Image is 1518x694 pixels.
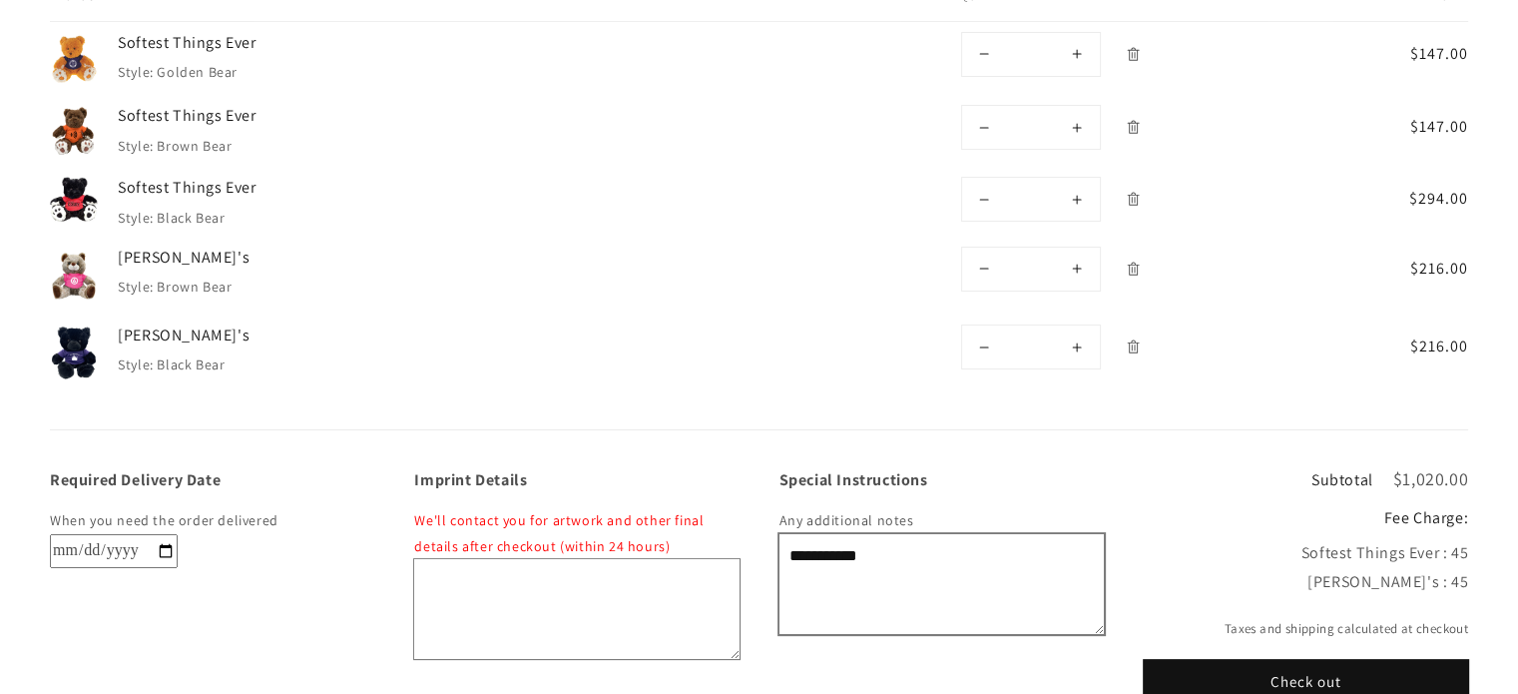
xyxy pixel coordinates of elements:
dd: Black Bear [157,209,225,227]
input: Quantity for Softest Things Ever [1007,178,1055,221]
a: Remove Glenky's - Black Bear [1116,330,1151,364]
p: When you need the order delivered [50,508,374,533]
dd: Black Bear [157,355,225,373]
a: Softest Things Ever [118,177,417,199]
input: Quantity for Softest Things Ever [1007,33,1055,76]
img: Softest Things Ever [50,32,98,86]
dd: Brown Bear [157,137,232,155]
a: Remove Glenky's - Brown Bear [1116,252,1151,287]
a: Softest Things Ever [118,105,417,127]
input: Quantity for Softest Things Ever [1007,106,1055,149]
p: We'll contact you for artwork and other final details after checkout (within 24 hours) [414,508,739,558]
small: Taxes and shipping calculated at checkout [1144,619,1468,639]
a: Remove Softest Things Ever - Brown Bear [1116,110,1151,145]
dt: Style: [118,355,154,373]
dt: Style: [118,209,154,227]
span: $147.00 [1352,42,1468,66]
label: Special Instructions [779,470,1104,488]
input: Quantity for Glenky&#39;s [1007,326,1055,368]
img: Softest Things Ever [50,177,98,222]
label: Imprint Details [414,470,739,488]
a: [PERSON_NAME]'s [118,247,417,269]
div: Softest Things Ever : 45 [1144,539,1468,568]
dd: Brown Bear [157,278,232,296]
span: $147.00 [1352,115,1468,139]
img: Glenky's [50,247,98,306]
div: [PERSON_NAME]'s : 45 [1144,568,1468,597]
h2: Fee Charge: [1144,508,1468,529]
span: $216.00 [1352,257,1468,281]
dd: Golden Bear [157,63,238,81]
span: $294.00 [1352,187,1468,211]
img: Softest Things Ever [50,105,98,157]
dt: Style: [118,278,154,296]
a: Softest Things Ever [118,32,417,54]
a: Remove Softest Things Ever - Golden Bear [1116,37,1151,72]
input: Quantity for Glenky&#39;s [1007,248,1055,291]
span: $216.00 [1352,335,1468,358]
label: Required Delivery Date [50,470,374,488]
dt: Style: [118,63,154,81]
h3: Subtotal [1311,472,1373,488]
a: Remove Softest Things Ever - Black Bear [1116,182,1151,217]
img: Glenky's [50,325,98,379]
a: [PERSON_NAME]'s [118,325,417,347]
p: Any additional notes [779,508,1104,533]
dt: Style: [118,137,154,155]
p: $1,020.00 [1393,470,1468,488]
